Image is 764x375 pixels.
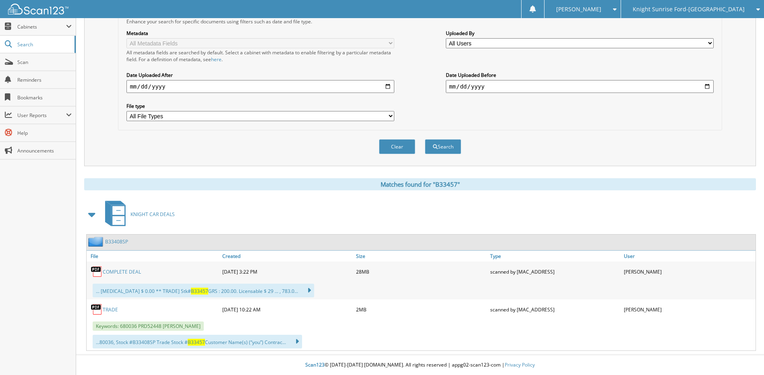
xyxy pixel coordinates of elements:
[88,237,105,247] img: folder2.png
[8,4,68,14] img: scan123-logo-white.svg
[103,306,118,313] a: TRADE
[17,23,66,30] span: Cabinets
[17,112,66,119] span: User Reports
[556,7,601,12] span: [PERSON_NAME]
[425,139,461,154] button: Search
[188,339,205,346] span: B33457
[220,264,354,280] div: [DATE] 3:22 PM
[220,251,354,262] a: Created
[354,301,488,317] div: 2MB
[84,178,756,190] div: Matches found for "B33457"
[130,211,175,218] span: KNIGHT CAR DEALS
[191,288,208,295] span: B33457
[220,301,354,317] div: [DATE] 10:22 AM
[126,30,394,37] label: Metadata
[622,264,756,280] div: [PERSON_NAME]
[724,336,764,375] iframe: Chat Widget
[633,7,745,12] span: Knight Sunrise Ford-[GEOGRAPHIC_DATA]
[103,268,141,275] a: COMPLETE DEAL
[17,76,72,83] span: Reminders
[105,238,128,245] a: B33408SP
[354,251,488,262] a: Size
[211,56,222,63] a: here
[126,72,394,78] label: Date Uploaded After
[126,103,394,109] label: File type
[17,41,70,48] span: Search
[505,361,535,368] a: Privacy Policy
[17,59,72,66] span: Scan
[446,72,714,78] label: Date Uploaded Before
[91,266,103,278] img: PDF.png
[488,251,622,262] a: Type
[446,30,714,37] label: Uploaded By
[488,264,622,280] div: scanned by [MAC_ADDRESS]
[17,147,72,154] span: Announcements
[446,80,714,93] input: end
[91,303,103,315] img: PDF.png
[379,139,415,154] button: Clear
[93,335,302,348] div: ...80036, Stock #B33408SP Trade Stock # Customer Name(s) (“you”) Contrac...
[76,355,764,375] div: © [DATE]-[DATE] [DOMAIN_NAME]. All rights reserved | appg02-scan123-com |
[354,264,488,280] div: 28MB
[305,361,325,368] span: Scan123
[17,130,72,136] span: Help
[87,251,220,262] a: File
[122,18,717,25] div: Enhance your search for specific documents using filters such as date and file type.
[622,301,756,317] div: [PERSON_NAME]
[126,80,394,93] input: start
[93,321,204,331] span: Keywords: 680036 PRD52448 [PERSON_NAME]
[93,284,314,297] div: ... [MEDICAL_DATA] $ 0.00 ** TRADE] Stk# GRS : 200.00. Licensable $ 29 ... , 783.0...
[100,198,175,230] a: KNIGHT CAR DEALS
[488,301,622,317] div: scanned by [MAC_ADDRESS]
[17,94,72,101] span: Bookmarks
[126,49,394,63] div: All metadata fields are searched by default. Select a cabinet with metadata to enable filtering b...
[622,251,756,262] a: User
